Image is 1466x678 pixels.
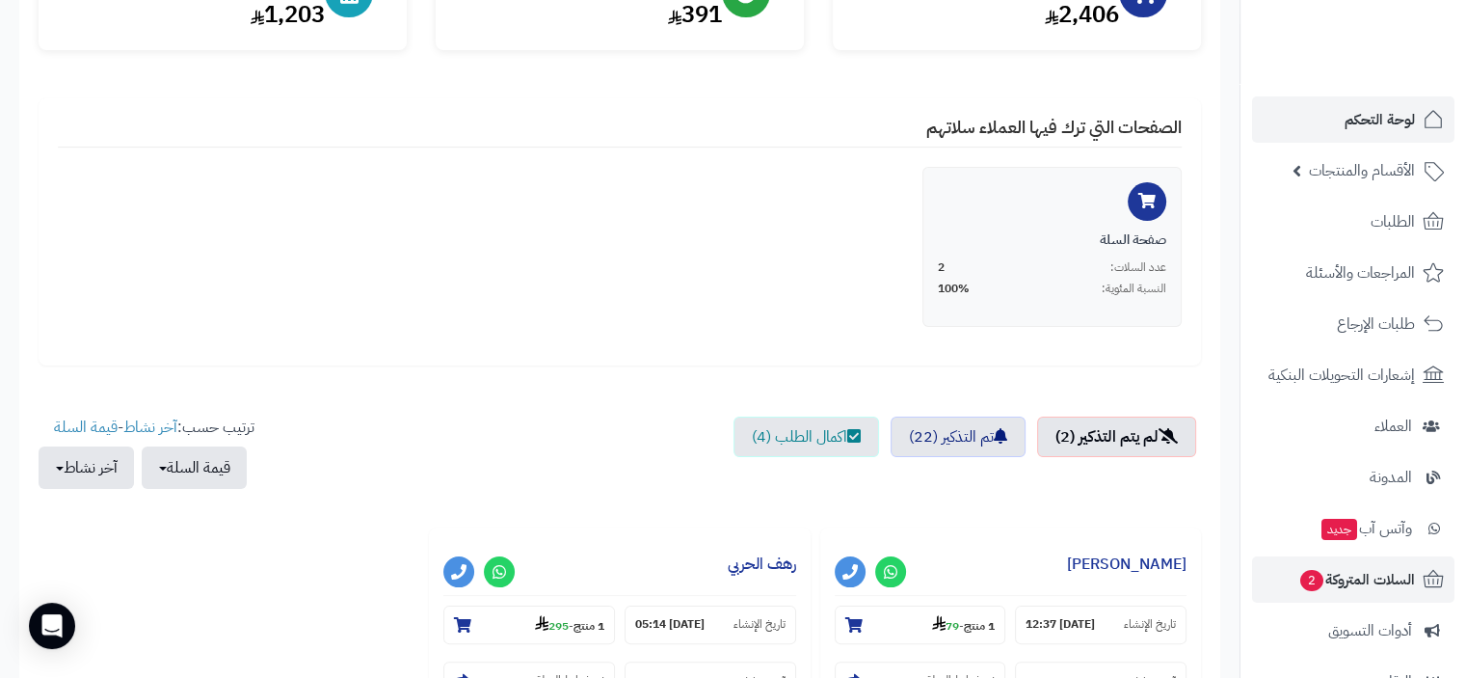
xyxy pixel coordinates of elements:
span: المراجعات والأسئلة [1306,259,1415,286]
a: المدونة [1252,454,1454,501]
section: 1 منتج-79 [835,606,1006,644]
span: الأقسام والمنتجات [1309,157,1415,184]
span: العملاء [1374,413,1412,440]
strong: [DATE] 12:37 [1026,616,1095,633]
ul: ترتيب حسب: - [39,417,254,489]
small: تاريخ الإنشاء [733,616,786,633]
a: طلبات الإرجاع [1252,301,1454,347]
strong: 79 [932,617,959,635]
span: طلبات الإرجاع [1337,311,1415,338]
span: 100% [938,281,970,297]
section: 1 منتج-295 [443,606,615,644]
span: أدوات التسويق [1328,617,1412,644]
div: صفحة السلة [938,231,1166,250]
a: اكمال الطلب (4) [733,417,879,457]
a: العملاء [1252,403,1454,449]
span: 2 [1300,570,1323,591]
a: السلات المتروكة2 [1252,556,1454,603]
span: إشعارات التحويلات البنكية [1268,362,1415,389]
span: المدونة [1370,464,1412,491]
span: الطلبات [1371,208,1415,235]
span: 2 [938,259,945,276]
a: قيمة السلة [54,416,118,439]
h4: الصفحات التي ترك فيها العملاء سلاتهم [58,118,1182,148]
a: الطلبات [1252,199,1454,245]
a: [PERSON_NAME] [1067,553,1186,576]
button: قيمة السلة [142,447,247,489]
strong: 295 [535,617,569,635]
small: - [932,615,995,635]
a: لوحة التحكم [1252,96,1454,143]
a: آخر نشاط [123,416,177,439]
a: رهف الحربي [728,553,796,576]
a: أدوات التسويق [1252,608,1454,654]
span: جديد [1321,519,1357,540]
a: إشعارات التحويلات البنكية [1252,352,1454,398]
small: - [535,615,604,635]
a: لم يتم التذكير (2) [1037,417,1196,457]
strong: [DATE] 05:14 [635,616,705,633]
span: لوحة التحكم [1345,106,1415,133]
small: تاريخ الإنشاء [1124,616,1176,633]
button: آخر نشاط [39,447,134,489]
a: وآتس آبجديد [1252,505,1454,552]
strong: 1 منتج [964,617,995,635]
strong: 1 منتج [573,617,604,635]
span: النسبة المئوية: [1102,281,1166,297]
span: وآتس آب [1319,515,1412,542]
img: logo-2.png [1335,54,1448,95]
div: Open Intercom Messenger [29,603,75,649]
span: عدد السلات: [1110,259,1166,276]
a: تم التذكير (22) [891,417,1026,457]
span: السلات المتروكة [1298,566,1415,593]
a: المراجعات والأسئلة [1252,250,1454,296]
